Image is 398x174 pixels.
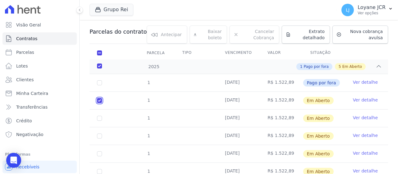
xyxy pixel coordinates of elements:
[147,133,150,138] span: 1
[304,64,329,69] span: Pago por fora
[300,64,303,69] span: 1
[358,11,386,16] p: Ver opções
[16,104,48,110] span: Transferências
[2,19,77,31] a: Visão Geral
[16,35,37,42] span: Contratos
[344,28,383,41] span: Nova cobrança avulsa
[97,98,102,103] input: default
[90,28,147,35] h3: Parcelas do contrato
[260,145,303,162] td: R$ 1.522,89
[97,80,102,85] input: Só é possível selecionar pagamentos em aberto
[16,49,34,55] span: Parcelas
[147,115,150,120] span: 1
[339,64,341,69] span: 5
[147,98,150,103] span: 1
[217,46,260,59] th: Vencimento
[139,47,172,59] div: Parcela
[2,101,77,113] a: Transferências
[97,116,102,121] input: default
[16,131,44,138] span: Negativação
[16,118,32,124] span: Crédito
[16,63,28,69] span: Lotes
[2,87,77,100] a: Minha Carteira
[353,168,378,174] a: Ver detalhe
[2,73,77,86] a: Clientes
[353,150,378,156] a: Ver detalhe
[346,8,349,12] span: LJ
[358,4,386,11] p: Loyane JCR
[2,128,77,141] a: Negativação
[282,26,330,44] a: Extrato detalhado
[260,127,303,145] td: R$ 1.522,89
[6,153,21,168] div: Open Intercom Messenger
[2,115,77,127] a: Crédito
[303,150,334,158] span: Em Aberto
[97,169,102,174] input: default
[260,92,303,109] td: R$ 1.522,89
[353,97,378,103] a: Ver detalhe
[353,132,378,139] a: Ver detalhe
[342,64,362,69] span: Em Aberto
[217,92,260,109] td: [DATE]
[353,79,378,85] a: Ver detalhe
[97,134,102,139] input: default
[260,46,303,59] th: Valor
[97,151,102,156] input: default
[2,60,77,72] a: Lotes
[332,26,388,44] a: Nova cobrança avulsa
[303,132,334,140] span: Em Aberto
[353,115,378,121] a: Ver detalhe
[147,169,150,174] span: 1
[16,164,39,170] span: Recebíveis
[147,151,150,156] span: 1
[16,90,48,96] span: Minha Carteira
[303,46,345,59] th: Situação
[16,22,41,28] span: Visão Geral
[2,46,77,59] a: Parcelas
[260,110,303,127] td: R$ 1.522,89
[303,97,334,104] span: Em Aberto
[293,28,325,41] span: Extrato detalhado
[217,145,260,162] td: [DATE]
[217,110,260,127] td: [DATE]
[303,79,340,87] span: Pago por fora
[217,74,260,92] td: [DATE]
[2,32,77,45] a: Contratos
[5,151,74,158] div: Plataformas
[217,127,260,145] td: [DATE]
[90,4,133,16] button: Grupo Rei
[147,80,150,85] span: 1
[16,77,34,83] span: Clientes
[303,115,334,122] span: Em Aberto
[336,1,398,19] button: LJ Loyane JCR Ver opções
[260,74,303,92] td: R$ 1.522,89
[175,46,217,59] th: Tipo
[2,161,77,173] a: Recebíveis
